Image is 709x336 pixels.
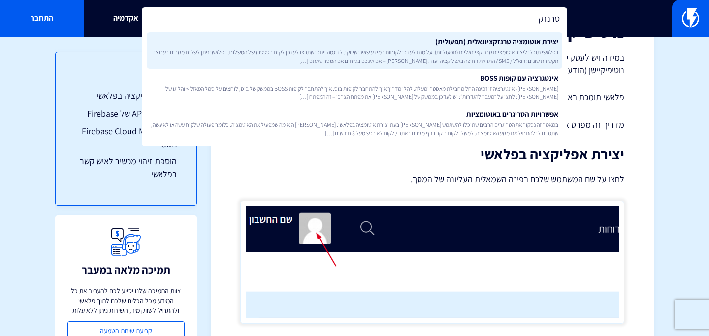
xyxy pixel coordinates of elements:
[147,32,562,69] a: יצירת אוטומציה טרנזקציונאלית (תפעולית)בפלאשי תוכלו ליצור אוטומציות טרנזקציונאליות (תפעוליות), על ...
[75,72,177,85] h3: תוכן
[75,125,177,150] a: Firebase Cloud Messaging SDK
[151,121,558,137] span: במאמר זה נסקור את הטריגרים הרבים שתוכלו להשתמש [PERSON_NAME] בעת יצירת אוטומציה בפלאשי. [PERSON_N...
[75,90,177,102] a: יצירת אפליקציה בפלאשי
[151,48,558,64] span: בפלאשי תוכלו ליצור אוטומציות טרנזקציונאליות (תפעוליות), על מנת לעדכן לקוחות במידע שאינו שיווקי. ל...
[147,69,562,105] a: אינטגרציה עם קופות BOSS[PERSON_NAME]- אינטגרציה זו זמינה החל מחבילת מאסטר ומעלה. להלן מדריך איך ל...
[240,172,624,186] p: לחצו על שם המשתמש שלכם בפינה השמאלית העליונה של המסך.
[75,155,177,180] a: הוספת זיהוי מכשיר לאיש קשר בפלאשי
[142,7,567,30] input: חיפוש מהיר...
[82,264,170,275] h3: תמיכה מלאה במעבר
[67,286,185,315] p: צוות התמיכה שלנו יסייע לכם להעביר את כל המידע מכל הכלים שלכם לתוך פלאשי ולהתחיל לשווק מיד, השירות...
[151,84,558,101] span: [PERSON_NAME]- אינטגרציה זו זמינה החל מחבילת מאסטר ומעלה. להלן מדריך איך להתחבר לקופות בוס. איך ל...
[147,105,562,141] a: אפשרויות הטריגרים באוטומציותבמאמר זה נסקור את הטריגרים הרבים שתוכלו להשתמש [PERSON_NAME] בעת יציר...
[75,107,177,120] a: מפתח ה- API של Firebase
[240,146,624,162] h2: יצירת אפליקציה בפלאשי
